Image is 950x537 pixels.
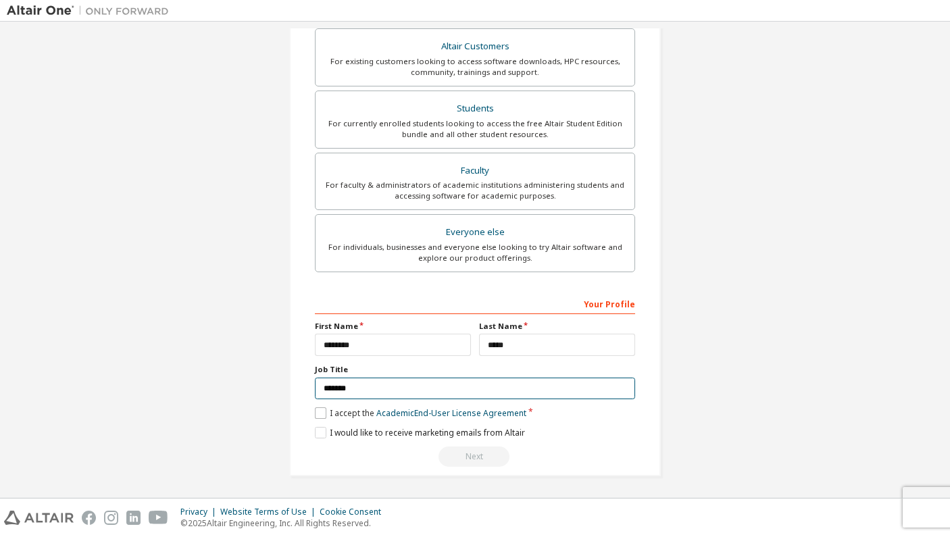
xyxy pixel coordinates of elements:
div: Read and acccept EULA to continue [315,446,635,467]
img: Altair One [7,4,176,18]
label: Last Name [479,321,635,332]
div: For faculty & administrators of academic institutions administering students and accessing softwa... [324,180,626,201]
div: Your Profile [315,292,635,314]
div: Everyone else [324,223,626,242]
a: Academic End-User License Agreement [376,407,526,419]
img: linkedin.svg [126,511,141,525]
div: Students [324,99,626,118]
label: I would like to receive marketing emails from Altair [315,427,525,438]
label: First Name [315,321,471,332]
img: youtube.svg [149,511,168,525]
div: For individuals, businesses and everyone else looking to try Altair software and explore our prod... [324,242,626,263]
img: facebook.svg [82,511,96,525]
div: For existing customers looking to access software downloads, HPC resources, community, trainings ... [324,56,626,78]
div: Cookie Consent [320,507,389,517]
label: I accept the [315,407,526,419]
img: instagram.svg [104,511,118,525]
label: Job Title [315,364,635,375]
div: Privacy [180,507,220,517]
div: For currently enrolled students looking to access the free Altair Student Edition bundle and all ... [324,118,626,140]
div: Altair Customers [324,37,626,56]
p: © 2025 Altair Engineering, Inc. All Rights Reserved. [180,517,389,529]
div: Faculty [324,161,626,180]
img: altair_logo.svg [4,511,74,525]
div: Website Terms of Use [220,507,320,517]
